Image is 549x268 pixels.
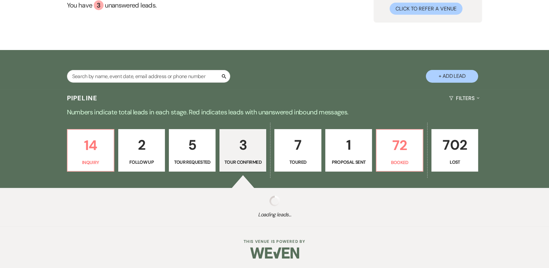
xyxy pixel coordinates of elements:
[446,90,482,107] button: Filters
[380,159,419,166] p: Booked
[72,134,110,156] p: 14
[224,134,262,156] p: 3
[169,129,216,172] a: 5Tour Requested
[436,159,474,166] p: Lost
[269,196,280,206] img: loading spinner
[173,134,211,156] p: 5
[224,159,262,166] p: Tour Confirmed
[122,134,161,156] p: 2
[118,129,165,172] a: 2Follow Up
[390,3,462,15] button: Click to Refer a Venue
[376,129,423,172] a: 72Booked
[173,159,211,166] p: Tour Requested
[67,129,114,172] a: 14Inquiry
[325,129,372,172] a: 1Proposal Sent
[436,134,474,156] p: 702
[250,242,299,264] img: Weven Logo
[380,134,419,156] p: 72
[330,134,368,156] p: 1
[219,129,266,172] a: 3Tour Confirmed
[274,129,321,172] a: 7Toured
[67,0,304,10] a: You have 3 unanswered leads.
[431,129,478,172] a: 702Lost
[122,159,161,166] p: Follow Up
[279,134,317,156] p: 7
[72,159,110,166] p: Inquiry
[67,93,98,103] h3: Pipeline
[27,211,522,219] span: Loading leads...
[67,70,230,83] input: Search by name, event date, email address or phone number
[426,70,478,83] button: + Add Lead
[40,107,510,117] p: Numbers indicate total leads in each stage. Red indicates leads with unanswered inbound messages.
[94,0,104,10] div: 3
[279,159,317,166] p: Toured
[330,159,368,166] p: Proposal Sent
